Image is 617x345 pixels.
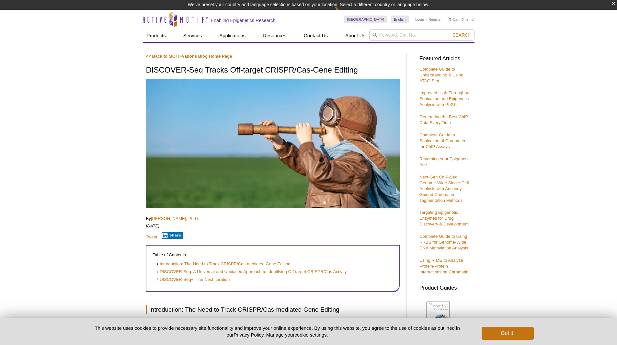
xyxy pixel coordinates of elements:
[482,327,533,340] button: Got it!
[162,232,183,239] button: Share
[146,305,400,314] h2: Introduction: The Need to Track CRISPR/Cas-mediated Gene Editing
[143,29,170,42] a: Products
[146,224,160,228] em: [DATE]
[391,16,409,23] a: English
[335,5,352,20] img: Change Here
[419,175,469,203] a: Next-Gen ChIP-Seq: Genome-Wide Single-Cell Analysis with Antibody-Guided Chromatin Tagmentation M...
[300,29,332,42] a: Contact Us
[419,210,469,226] a: Targeting Epigenetic Enzymes for Drug Discovery & Development
[419,114,468,125] a: Generating the Best ChIP Data Every Time
[84,325,471,338] p: This website uses cookies to provide necessary site functionality and improve your online experie...
[452,32,471,38] span: Search
[344,16,388,23] a: [GEOGRAPHIC_DATA]
[234,332,263,338] a: Privacy Policy
[156,269,347,275] a: DISCOVER-Seq: A Universal and Unbiased Approach to Identifying Off-target CRISPR/Cas Activity
[179,29,206,42] a: Services
[448,17,460,22] a: Cart
[341,29,369,42] a: About Us
[419,90,471,107] a: Improved High-Throughput Sonication and Epigenetic Analysis with PIXUL
[294,332,326,338] button: cookie settings
[146,54,232,59] a: << Back to MOTIFvations Blog Home Page
[448,16,474,23] li: (0 items)
[448,17,451,21] img: Your Cart
[151,216,199,221] a: [PERSON_NAME], Ph.D.
[156,261,291,267] a: Introduction: The Need to Track CRISPR/Cas-mediated Gene Editing
[419,258,468,274] a: Using RIME to Analyze Protein-Protein Interactions on Chromatin
[259,29,290,42] a: Resources
[419,132,465,149] a: Complete Guide to Sonication of Chromatin for ChIP Assays
[419,234,468,250] a: Complete Guide to Using RRBS for Genome-Wide DNA Methylation Analysis
[369,29,474,40] input: Keyword, Cat. No.
[156,277,230,283] a: DISCOVER-Seq+: The Next Iteration
[419,282,471,291] h3: Product Guides
[428,17,442,22] a: Register
[427,302,450,331] img: Epi_brochure_140604_cover_web_70x200
[146,66,400,75] h1: DISCOVER-Seq Tracks Off-target CRISPR/Cas-Gene Editing
[419,67,463,83] a: Complete Guide to Understanding & Using ATAC-Seq
[215,29,249,42] a: Applications
[451,32,473,38] button: Search
[426,16,427,23] li: |
[211,17,276,23] h2: Enabling Epigenetics Research
[153,252,393,258] p: Table of Contents:
[419,156,470,167] a: Reversing Your Epigenetic Age
[415,17,424,22] a: Login
[146,216,400,222] p: By
[146,79,400,209] img: Child with telescope
[419,56,471,62] h3: Featured Articles
[146,235,157,239] a: Tweet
